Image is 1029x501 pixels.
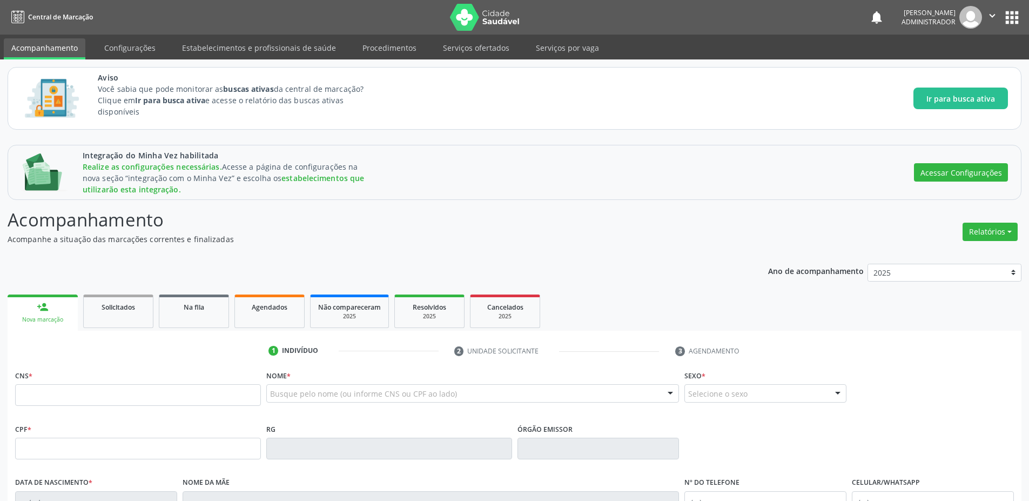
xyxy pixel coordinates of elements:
div: person_add [37,301,49,313]
span: Administrador [902,17,956,26]
button: Acessar Configurações [914,163,1008,182]
span: Agendados [252,303,287,312]
label: Nome [266,368,291,384]
span: Busque pelo nome (ou informe CNS ou CPF ao lado) [270,388,457,399]
label: RG [266,421,275,438]
img: img [959,6,982,29]
p: Você sabia que pode monitorar as da central de marcação? Clique em e acesse o relatório das busca... [98,83,384,117]
i:  [986,10,998,22]
a: Configurações [97,38,163,57]
button: apps [1003,8,1021,27]
a: Acompanhamento [4,38,85,59]
span: Integração do Minha Vez habilitada [83,150,368,161]
img: Imagem de CalloutCard [21,74,83,123]
span: Ir para busca ativa [926,93,995,104]
span: Resolvidos [413,303,446,312]
label: Nome da mãe [183,475,230,491]
span: Aviso [98,72,384,83]
a: Estabelecimentos e profissionais de saúde [174,38,344,57]
div: 2025 [318,312,381,320]
strong: buscas ativas [223,84,273,94]
img: Imagem de CalloutCard [21,153,68,192]
strong: Ir para busca ativa [135,95,205,105]
button: Relatórios [963,223,1018,241]
label: CNS [15,368,32,384]
div: 1 [268,346,278,356]
span: Realize as configurações necessárias. [83,162,222,172]
label: Celular/WhatsApp [852,475,920,491]
div: Nova marcação [15,316,70,324]
p: Acompanhamento [8,206,717,233]
label: CPF [15,421,31,438]
a: Serviços por vaga [528,38,607,57]
label: Órgão emissor [517,421,573,438]
label: Data de nascimento [15,475,92,491]
button:  [982,6,1003,29]
label: Nº do Telefone [684,475,739,491]
p: Ano de acompanhamento [768,264,864,277]
p: Acompanhe a situação das marcações correntes e finalizadas [8,233,717,245]
div: Acesse a página de configurações na nova seção “integração com o Minha Vez” e escolha os [83,161,368,195]
span: Não compareceram [318,303,381,312]
span: Na fila [184,303,204,312]
span: Solicitados [102,303,135,312]
div: Indivíduo [282,346,318,356]
a: Central de Marcação [8,8,93,26]
button: Ir para busca ativa [913,88,1008,109]
a: Serviços ofertados [435,38,517,57]
div: 2025 [402,312,456,320]
div: 2025 [478,312,532,320]
span: Selecione o sexo [688,388,748,399]
label: Sexo [684,368,705,384]
button: notifications [869,10,884,25]
span: Cancelados [487,303,523,312]
a: Procedimentos [355,38,424,57]
div: [PERSON_NAME] [902,8,956,17]
span: Central de Marcação [28,12,93,22]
